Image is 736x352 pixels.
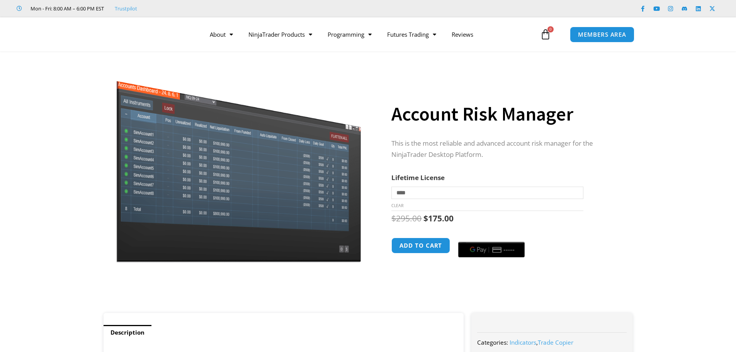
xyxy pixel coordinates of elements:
iframe: Secure payment input frame [457,236,526,237]
text: •••••• [504,247,516,253]
a: NinjaTrader Products [241,26,320,43]
a: Trade Copier [538,338,573,346]
span: MEMBERS AREA [578,32,626,37]
a: Futures Trading [379,26,444,43]
a: Programming [320,26,379,43]
span: Mon - Fri: 8:00 AM – 6:00 PM EST [29,4,104,13]
button: Add to cart [391,238,450,253]
bdi: 295.00 [391,213,422,224]
span: 0 [547,26,554,32]
a: 0 [529,23,563,46]
h1: Account Risk Manager [391,100,617,128]
span: $ [391,213,396,224]
a: Description [104,325,151,340]
button: Buy with GPay [458,242,525,257]
a: Trustpilot [115,4,137,13]
a: About [202,26,241,43]
p: This is the most reliable and advanced account risk manager for the NinjaTrader Desktop Platform. [391,138,617,160]
span: $ [423,213,428,224]
span: , [510,338,573,346]
a: Clear options [391,203,403,208]
span: Categories: [477,338,508,346]
img: LogoAI | Affordable Indicators – NinjaTrader [91,20,174,48]
label: Lifetime License [391,173,445,182]
nav: Menu [202,26,538,43]
bdi: 175.00 [423,213,454,224]
a: Reviews [444,26,481,43]
img: Screenshot 2024-08-26 15462845454 [114,65,363,263]
a: MEMBERS AREA [570,27,634,43]
a: Indicators [510,338,536,346]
